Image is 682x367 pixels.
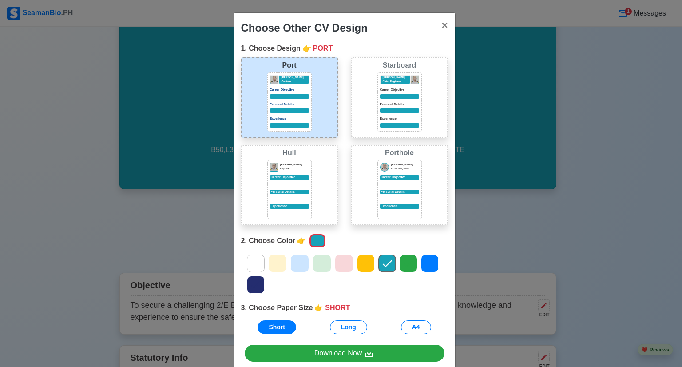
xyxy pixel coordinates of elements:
[270,190,309,195] p: Personal Details
[314,303,323,313] span: point
[270,102,309,107] p: Personal Details
[380,190,419,195] div: Personal Details
[391,167,419,171] p: Chief Engineer
[380,175,419,180] div: Career Objective
[270,204,309,209] p: Experience
[270,88,309,92] p: Career Objective
[383,80,410,84] p: Chief Engineer
[280,163,309,167] p: [PERSON_NAME]
[244,148,335,158] div: Hull
[270,175,309,180] p: Career Objective
[241,20,368,36] div: Choose Other CV Design
[330,320,367,334] button: Long
[245,345,444,362] a: Download Now
[383,76,410,80] p: [PERSON_NAME]
[354,148,445,158] div: Porthole
[391,163,419,167] p: [PERSON_NAME]
[282,76,309,80] p: [PERSON_NAME]
[380,102,419,107] p: Personal Details
[244,60,335,71] div: Port
[270,116,309,121] p: Experience
[280,167,309,171] p: Captain
[313,43,333,54] span: PORT
[302,43,311,54] span: point
[354,60,445,71] div: Starboard
[380,204,419,209] div: Experience
[258,320,296,334] button: Short
[380,88,419,92] p: Career Objective
[441,19,448,31] span: ×
[325,303,350,313] span: SHORT
[241,303,448,313] div: 3. Choose Paper Size
[241,232,448,249] div: 2. Choose Color
[297,235,306,246] span: point
[401,320,431,334] button: A4
[380,116,419,121] p: Experience
[282,80,309,84] p: Captain
[241,43,448,54] div: 1. Choose Design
